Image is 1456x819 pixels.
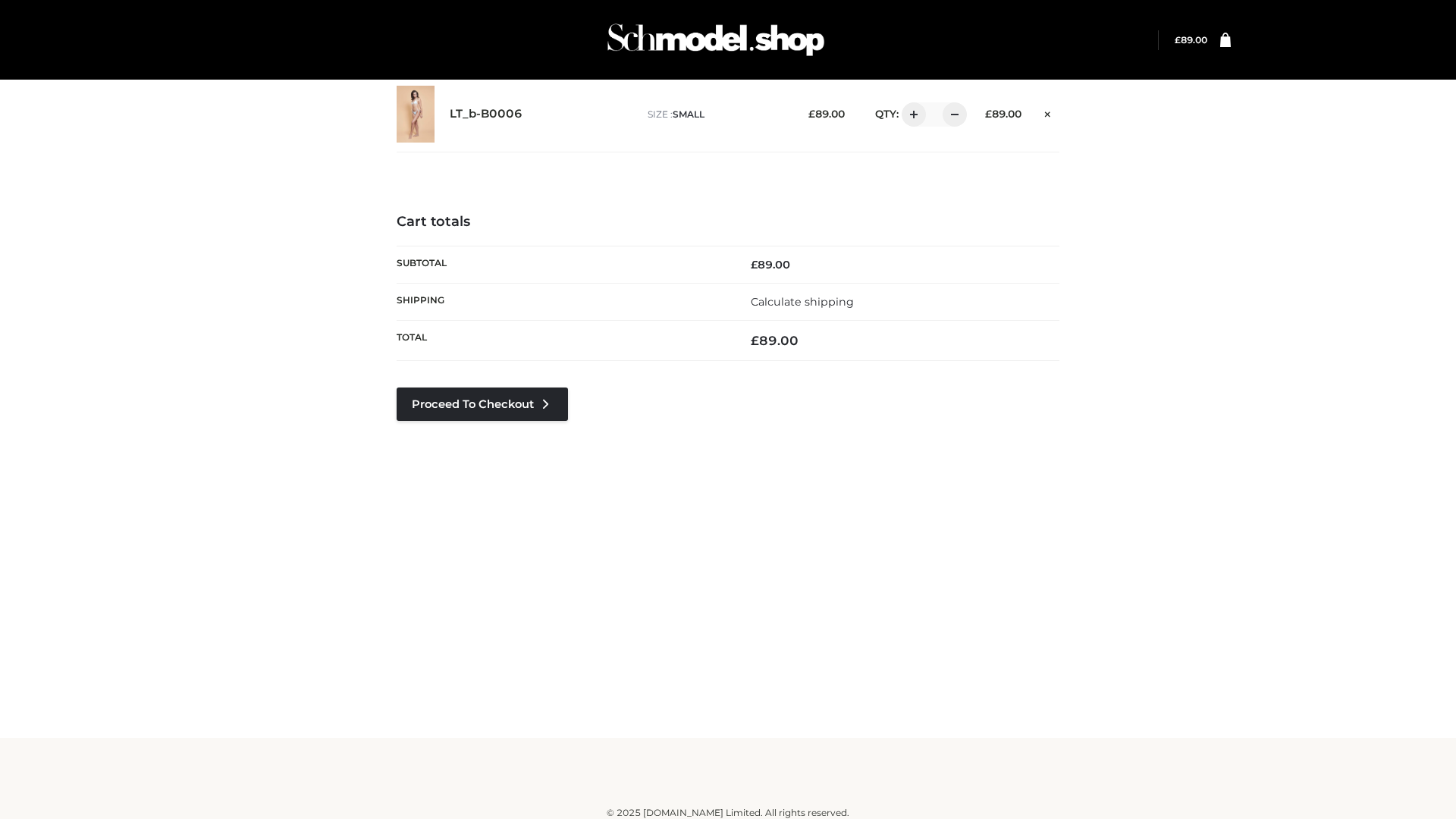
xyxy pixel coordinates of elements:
span: SMALL [673,108,704,120]
span: £ [1175,34,1181,45]
th: Shipping [397,283,728,320]
th: Total [397,321,728,361]
th: Subtotal [397,246,728,283]
a: Proceed to Checkout [397,388,568,421]
a: £89.00 [1175,34,1207,45]
a: Calculate shipping [751,295,854,309]
span: £ [808,108,815,120]
bdi: 89.00 [985,108,1021,120]
div: QTY: [860,102,962,127]
bdi: 89.00 [751,333,799,348]
img: Schmodel Admin 964 [602,10,830,70]
bdi: 89.00 [751,258,790,271]
span: £ [985,108,992,120]
a: LT_b-B0006 [450,107,522,121]
a: Remove this item [1037,102,1059,122]
h4: Cart totals [397,214,1059,231]
bdi: 89.00 [808,108,845,120]
bdi: 89.00 [1175,34,1207,45]
span: £ [751,333,759,348]
span: £ [751,258,758,271]
p: size : [648,108,785,121]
